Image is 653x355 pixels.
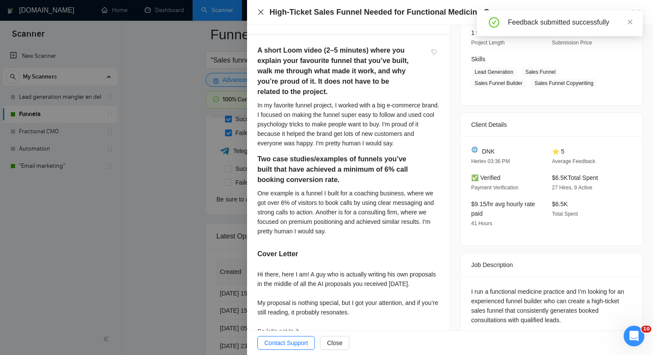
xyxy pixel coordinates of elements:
span: $9.15/hr avg hourly rate paid [471,201,535,217]
h5: Two case studies/examples of funnels you’ve built that have achieved a minimum of 6% call booking... [257,154,412,185]
span: close [627,19,633,25]
div: Client Details [471,113,632,136]
h5: Cover Letter [257,249,298,259]
span: Payment Verification [471,185,518,191]
div: Job Description [471,253,632,276]
span: Contact Support [264,338,308,348]
h4: High-Ticket Sales Funnel Needed for Functional Medicine Company [269,7,519,18]
div: Feedback submitted successfully [508,17,632,28]
span: ⭐ 5 [552,148,564,155]
span: Sales Funnel [522,67,559,77]
iframe: Intercom live chat [624,326,644,346]
span: DNK [482,147,495,156]
span: Total Spent [552,211,578,217]
span: check-circle [489,17,499,28]
button: Close [320,336,349,350]
span: Sales Funnel Builder [471,79,526,88]
span: Lead Generation [471,67,517,77]
span: 1 to 3 months [471,29,508,36]
div: In my favorite funnel project, I worked with a big e-commerce brand. I focused on making the funn... [257,101,439,148]
span: Close [327,338,342,348]
img: 🌐 [472,147,478,153]
span: Sales Funnel Copywriting [531,79,597,88]
span: 41 Hours [471,220,492,226]
span: 10 [641,326,651,333]
span: Project Length [471,40,504,46]
h5: A short Loom video (2–5 minutes) where you explain your favourite funnel that you’ve built, walk ... [257,45,412,97]
span: $6.5K [552,201,568,207]
span: Average Feedback [552,158,596,164]
span: Skills [471,56,485,63]
button: Close [257,9,264,16]
span: $6.5K Total Spent [552,174,598,181]
div: One example is a funnel I built for a coaching business, where we got over 6% of visitors to book... [257,188,439,236]
span: Herlev 03:36 PM [471,158,510,164]
a: Go to Upworkexport [599,9,643,16]
span: 27 Hires, 9 Active [552,185,592,191]
span: ✅ Verified [471,174,501,181]
button: Contact Support [257,336,315,350]
span: close [257,9,264,16]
